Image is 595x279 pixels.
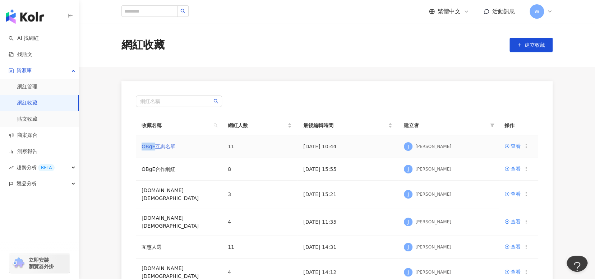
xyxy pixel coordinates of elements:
[297,208,398,236] td: [DATE] 11:35
[228,144,234,149] span: 11
[17,176,37,192] span: 競品分析
[566,256,588,277] iframe: Toggle Customer Support
[142,187,199,201] a: [DOMAIN_NAME][DEMOGRAPHIC_DATA]
[415,144,451,150] div: [PERSON_NAME]
[438,8,461,15] span: 繁體中文
[511,268,521,276] div: 查看
[504,218,521,225] a: 查看
[142,121,211,129] span: 收藏名稱
[504,165,521,173] a: 查看
[511,243,521,251] div: 查看
[415,191,451,197] div: [PERSON_NAME]
[489,120,496,131] span: filter
[504,142,521,150] a: 查看
[415,166,451,172] div: [PERSON_NAME]
[17,83,37,90] a: 網紅管理
[511,190,521,198] div: 查看
[9,35,39,42] a: searchAI 找網紅
[303,121,387,129] span: 最後編輯時間
[490,123,494,127] span: filter
[142,144,175,149] a: OBgE互惠名單
[534,8,539,15] span: W
[222,116,297,135] th: 網紅人數
[228,244,234,250] span: 11
[11,257,26,269] img: chrome extension
[511,165,521,173] div: 查看
[407,268,409,276] span: J
[297,116,398,135] th: 最後編輯時間
[509,38,553,52] button: 建立收藏
[9,148,37,155] a: 洞察報告
[228,166,231,172] span: 8
[297,135,398,158] td: [DATE] 10:44
[297,181,398,208] td: [DATE] 15:21
[121,37,165,52] div: 網紅收藏
[297,158,398,181] td: [DATE] 15:55
[511,218,521,225] div: 查看
[9,51,32,58] a: 找貼文
[525,42,545,48] span: 建立收藏
[228,219,231,225] span: 4
[213,123,218,127] span: search
[407,165,409,173] span: J
[228,269,231,275] span: 4
[17,62,32,79] span: 資源庫
[9,132,37,139] a: 商案媒合
[17,116,37,123] a: 貼文收藏
[212,120,219,131] span: search
[415,219,451,225] div: [PERSON_NAME]
[142,215,199,229] a: [DOMAIN_NAME][DEMOGRAPHIC_DATA]
[142,244,162,250] a: 互惠人選
[29,257,54,270] span: 立即安裝 瀏覽器外掛
[228,191,231,197] span: 3
[228,121,286,129] span: 網紅人數
[9,254,70,273] a: chrome extension立即安裝 瀏覽器外掛
[142,265,199,279] a: [DOMAIN_NAME][DEMOGRAPHIC_DATA]
[297,236,398,259] td: [DATE] 14:31
[407,218,409,226] span: J
[407,243,409,251] span: J
[180,9,185,14] span: search
[17,159,55,176] span: 趨勢分析
[38,164,55,171] div: BETA
[213,99,218,104] span: search
[511,142,521,150] div: 查看
[499,116,538,135] th: 操作
[492,8,515,15] span: 活動訊息
[504,190,521,198] a: 查看
[6,9,44,24] img: logo
[415,269,451,275] div: [PERSON_NAME]
[404,121,487,129] span: 建立者
[17,99,37,107] a: 網紅收藏
[9,165,14,170] span: rise
[407,190,409,198] span: J
[142,166,175,172] a: OBgE合作網紅
[407,143,409,150] span: J
[504,243,521,251] a: 查看
[504,268,521,276] a: 查看
[415,244,451,250] div: [PERSON_NAME]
